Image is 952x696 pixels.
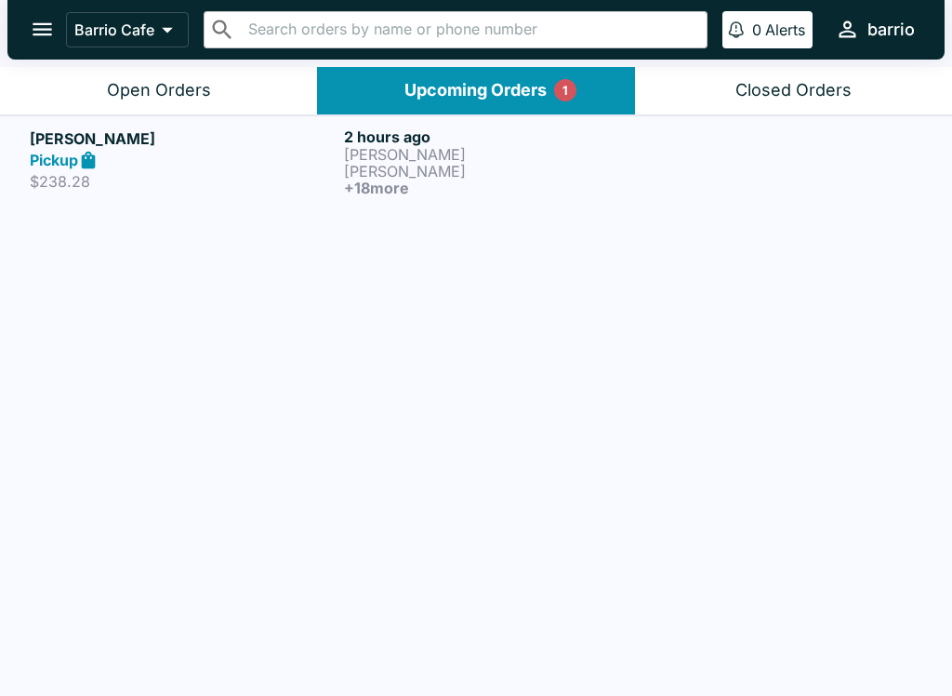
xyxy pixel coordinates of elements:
h5: [PERSON_NAME] [30,127,337,150]
strong: Pickup [30,151,78,169]
p: Barrio Cafe [74,20,154,39]
button: open drawer [19,6,66,53]
button: barrio [827,9,922,49]
p: Alerts [765,20,805,39]
button: Barrio Cafe [66,12,189,47]
input: Search orders by name or phone number [243,17,699,43]
p: $238.28 [30,172,337,191]
p: [PERSON_NAME] [344,146,651,163]
div: Closed Orders [735,80,852,101]
div: Open Orders [107,80,211,101]
div: barrio [867,19,915,41]
h6: 2 hours ago [344,127,651,146]
p: [PERSON_NAME] [344,163,651,180]
p: 0 [752,20,761,39]
div: Upcoming Orders [404,80,547,101]
p: 1 [562,81,568,100]
h6: + 18 more [344,180,651,196]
